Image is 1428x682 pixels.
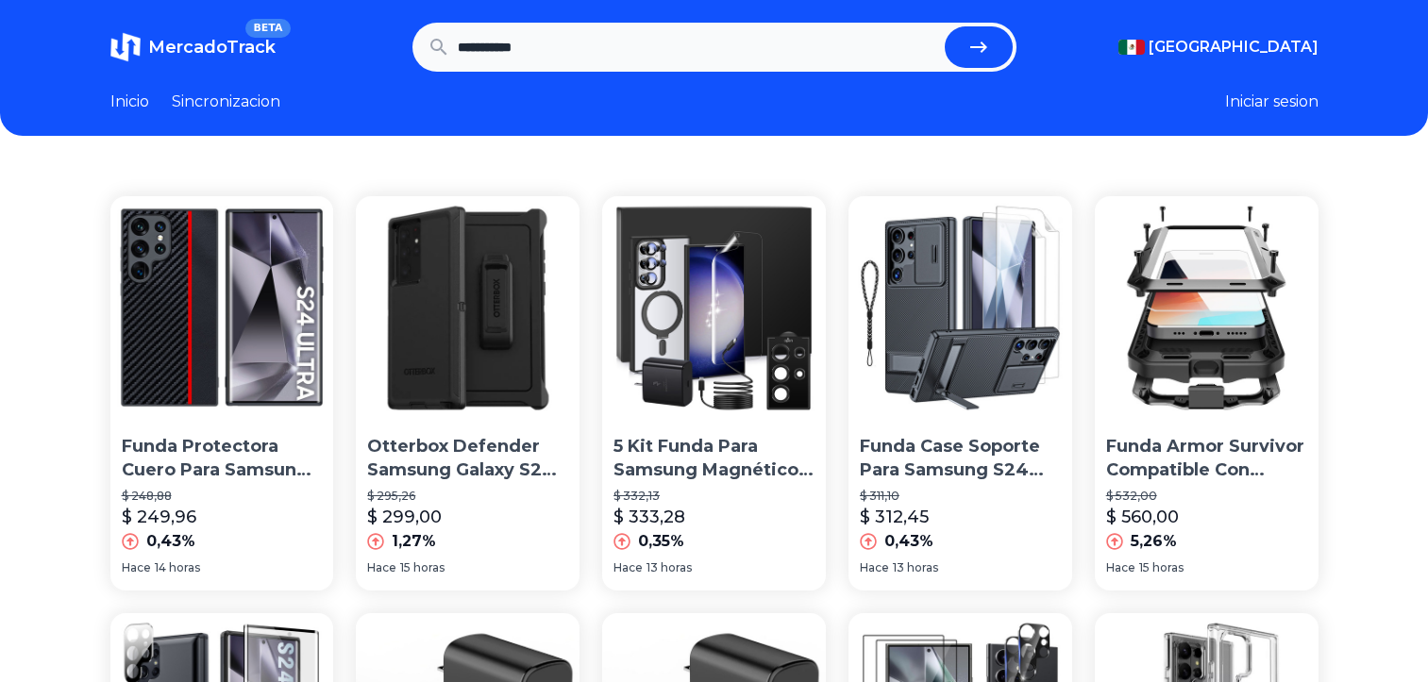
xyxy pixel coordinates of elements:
[110,91,149,113] a: Inicio
[613,504,685,530] p: $ 333,28
[148,37,276,58] span: MercadoTrack
[367,560,396,575] span: Hace
[367,504,442,530] p: $ 299,00
[860,504,929,530] p: $ 312,45
[1118,36,1319,58] button: [GEOGRAPHIC_DATA]
[893,560,938,575] span: 13 horas
[1095,196,1319,420] img: Funda Armor Survivor Compatible Con Samsung S24 Ultra Metal
[110,196,334,420] img: Funda Protectora Cuero Para Samsung S24 Ultra S24 Plus 2024
[613,489,815,504] p: $ 332,13
[860,435,1061,482] p: Funda Case Soporte Para Samsung S24 Ultra S24 Plus + 2 Mica
[613,435,815,482] p: 5 Kit Funda Para Samsung Magnético S24 Ultra Cargador 45w
[400,560,445,575] span: 15 horas
[172,91,280,113] a: Sincronizacion
[1225,91,1319,113] button: Iniciar sesion
[146,530,195,553] p: 0,43%
[122,560,151,575] span: Hace
[860,560,889,575] span: Hace
[602,196,826,591] a: 5 Kit Funda Para Samsung Magnético S24 Ultra Cargador 45w5 Kit Funda Para Samsung Magnético S24 U...
[122,504,196,530] p: $ 249,96
[155,560,200,575] span: 14 horas
[1095,196,1319,591] a: Funda Armor Survivor Compatible Con Samsung S24 Ultra MetalFunda Armor Survivor Compatible Con Sa...
[245,19,290,38] span: BETA
[1149,36,1319,58] span: [GEOGRAPHIC_DATA]
[602,196,826,420] img: 5 Kit Funda Para Samsung Magnético S24 Ultra Cargador 45w
[110,32,141,62] img: MercadoTrack
[638,530,684,553] p: 0,35%
[647,560,692,575] span: 13 horas
[860,489,1061,504] p: $ 311,10
[848,196,1072,420] img: Funda Case Soporte Para Samsung S24 Ultra S24 Plus + 2 Mica
[848,196,1072,591] a: Funda Case Soporte Para Samsung S24 Ultra S24 Plus + 2 MicaFunda Case Soporte Para Samsung S24 Ul...
[1118,40,1145,55] img: Mexico
[1106,435,1307,482] p: Funda Armor Survivor Compatible Con Samsung S24 Ultra Metal
[367,489,568,504] p: $ 295,26
[356,196,580,420] img: Otterbox Defender Samsung Galaxy S24 Plus S24 Ultra Uso Rudo
[1139,560,1184,575] span: 15 horas
[1131,530,1177,553] p: 5,26%
[1106,489,1307,504] p: $ 532,00
[1106,504,1179,530] p: $ 560,00
[884,530,933,553] p: 0,43%
[110,196,334,591] a: Funda Protectora Cuero Para Samsung S24 Ultra S24 Plus 2024Funda Protectora Cuero Para Samsung S2...
[1106,560,1135,575] span: Hace
[356,196,580,591] a: Otterbox Defender Samsung Galaxy S24 Plus S24 Ultra Uso RudoOtterbox Defender Samsung Galaxy S24 ...
[122,435,323,482] p: Funda Protectora Cuero Para Samsung S24 Ultra S24 Plus 2024
[122,489,323,504] p: $ 248,88
[367,435,568,482] p: Otterbox Defender Samsung Galaxy S24 Plus S24 Ultra Uso Rudo
[392,530,436,553] p: 1,27%
[613,560,643,575] span: Hace
[110,32,276,62] a: MercadoTrackBETA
